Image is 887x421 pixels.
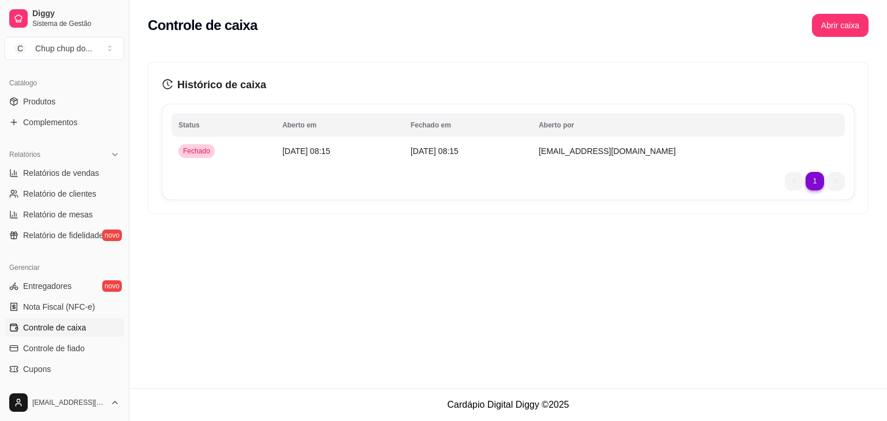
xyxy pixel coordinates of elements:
[404,114,532,137] th: Fechado em
[23,322,86,333] span: Controle de caixa
[5,339,124,358] a: Controle de fiado
[32,9,120,19] span: Diggy
[5,92,124,111] a: Produtos
[181,146,213,156] span: Fechado
[5,226,124,245] a: Relatório de fidelidadenovo
[5,360,124,378] a: Cupons
[5,205,124,224] a: Relatório de mesas
[5,258,124,277] div: Gerenciar
[32,398,106,407] span: [EMAIL_ADDRESS][DOMAIN_NAME]
[5,74,124,92] div: Catálogo
[32,19,120,28] span: Sistema de Gestão
[172,114,275,137] th: Status
[5,298,124,316] a: Nota Fiscal (NFC-e)
[5,389,124,416] button: [EMAIL_ADDRESS][DOMAIN_NAME]
[5,37,124,60] button: Select a team
[9,150,40,159] span: Relatórios
[23,209,93,220] span: Relatório de mesas
[23,343,85,354] span: Controle de fiado
[23,301,95,313] span: Nota Fiscal (NFC-e)
[812,14,869,37] button: Abrir caixa
[162,79,173,89] span: history
[23,96,55,107] span: Produtos
[779,166,851,196] nav: pagination navigation
[14,43,26,54] span: C
[539,146,676,156] span: [EMAIL_ADDRESS][DOMAIN_NAME]
[411,146,459,156] span: [DATE] 08:15
[5,5,124,32] a: DiggySistema de Gestão
[35,43,92,54] div: Chup chup do ...
[5,277,124,295] a: Entregadoresnovo
[5,381,124,399] a: Clientes
[162,77,854,93] h3: Histórico de caixa
[23,363,51,375] span: Cupons
[23,230,103,241] span: Relatório de fidelidade
[806,172,824,190] li: pagination item 1 active
[5,113,124,131] a: Complementos
[532,114,845,137] th: Aberto por
[5,318,124,337] a: Controle de caixa
[282,146,330,156] span: [DATE] 08:15
[5,164,124,182] a: Relatórios de vendas
[275,114,404,137] th: Aberto em
[129,388,887,421] footer: Cardápio Digital Diggy © 2025
[23,167,99,179] span: Relatórios de vendas
[23,188,96,200] span: Relatório de clientes
[5,185,124,203] a: Relatório de clientes
[23,280,72,292] span: Entregadores
[23,116,77,128] span: Complementos
[148,16,258,35] h2: Controle de caixa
